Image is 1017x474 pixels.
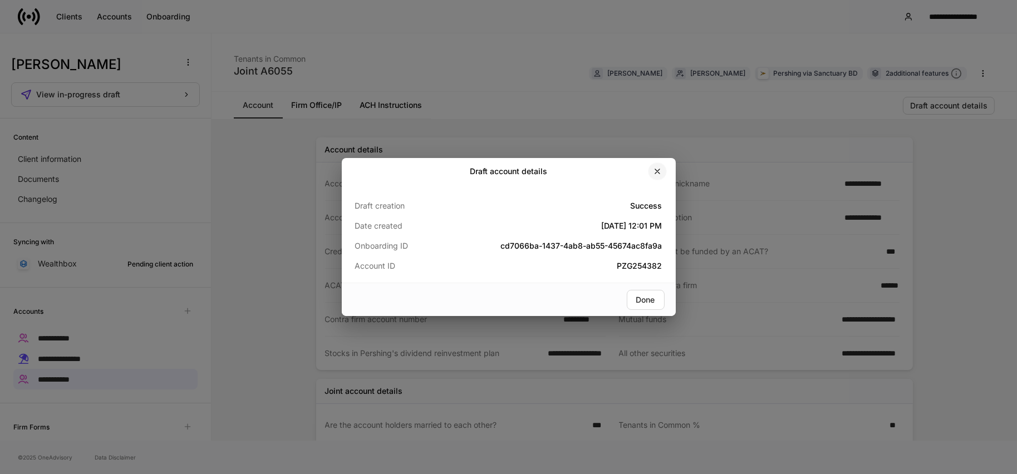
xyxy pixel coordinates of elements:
[355,200,458,211] p: Draft creation
[458,240,662,251] h5: cd7066ba-1437-4ab8-ab55-45674ac8fa9a
[470,166,547,177] h2: Draft account details
[355,240,458,251] p: Onboarding ID
[355,260,458,271] p: Account ID
[458,260,662,271] h5: PZG254382
[627,290,665,310] button: Done
[636,296,655,304] div: Done
[355,220,458,231] p: Date created
[458,200,662,211] h5: Success
[458,220,662,231] h5: [DATE] 12:01 PM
